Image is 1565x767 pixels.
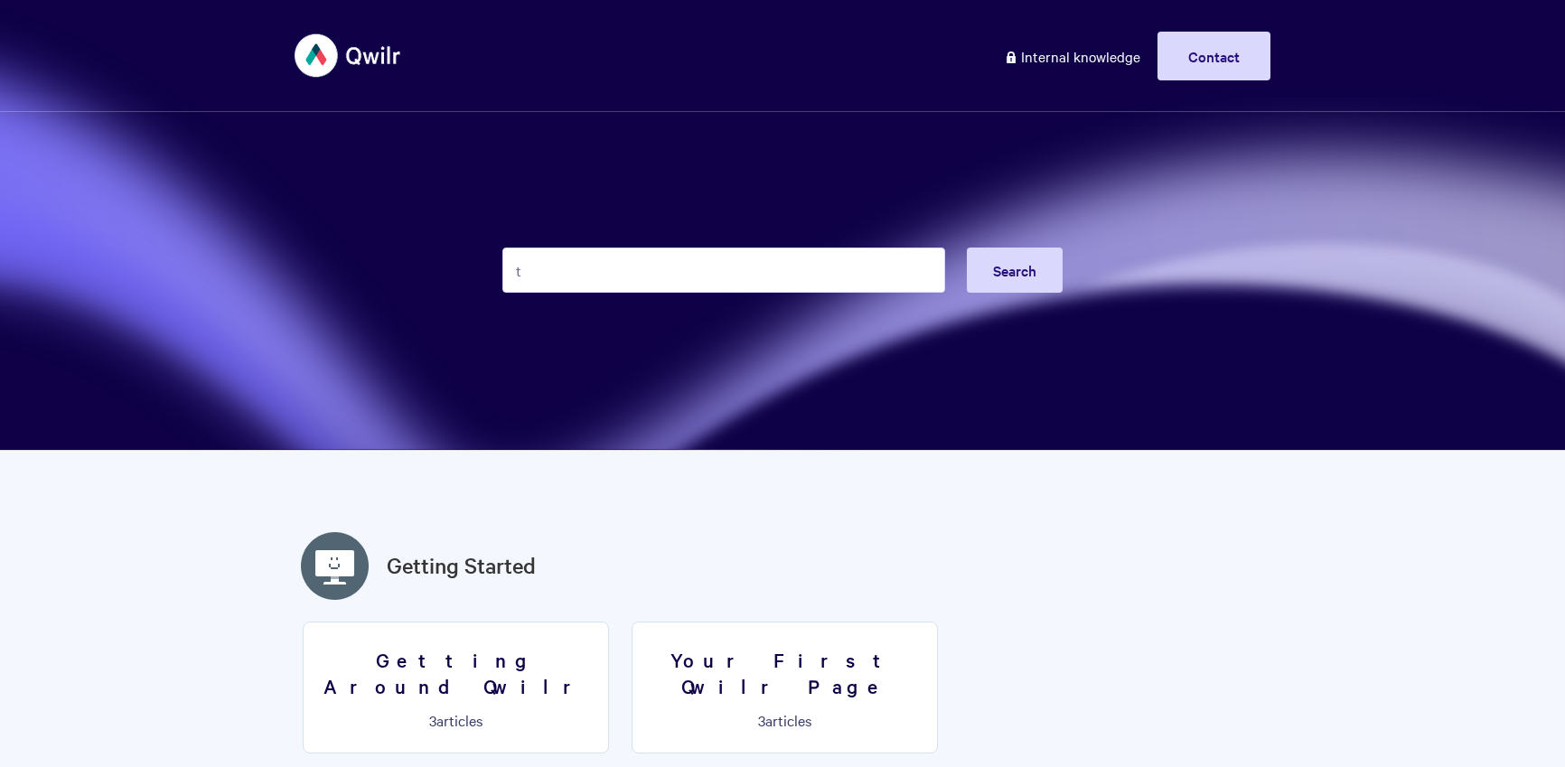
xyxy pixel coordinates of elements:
[303,622,609,753] a: Getting Around Qwilr 3articles
[967,248,1063,293] button: Search
[1157,32,1270,80] a: Contact
[993,260,1036,280] span: Search
[295,22,402,89] img: Qwilr Help Center
[314,647,597,698] h3: Getting Around Qwilr
[632,622,938,753] a: Your First Qwilr Page 3articles
[758,710,765,730] span: 3
[643,712,926,728] p: articles
[643,647,926,698] h3: Your First Qwilr Page
[314,712,597,728] p: articles
[990,32,1154,80] a: Internal knowledge
[387,549,536,582] a: Getting Started
[429,710,436,730] span: 3
[502,248,945,293] input: Search the knowledge base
